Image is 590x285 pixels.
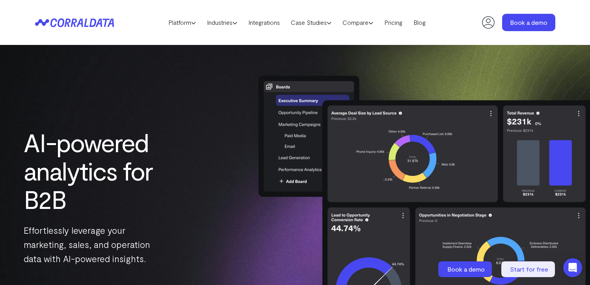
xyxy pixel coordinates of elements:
[24,128,187,213] h1: AI-powered analytics for B2B
[201,17,243,28] a: Industries
[163,17,201,28] a: Platform
[438,261,493,277] a: Book a demo
[563,258,582,277] div: Open Intercom Messenger
[285,17,337,28] a: Case Studies
[243,17,285,28] a: Integrations
[337,17,379,28] a: Compare
[447,265,485,273] span: Book a demo
[408,17,431,28] a: Blog
[510,265,548,273] span: Start for free
[379,17,408,28] a: Pricing
[24,223,187,266] p: Effortlessly leverage your marketing, sales, and operation data with AI-powered insights.
[502,14,555,31] a: Book a demo
[501,261,556,277] a: Start for free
